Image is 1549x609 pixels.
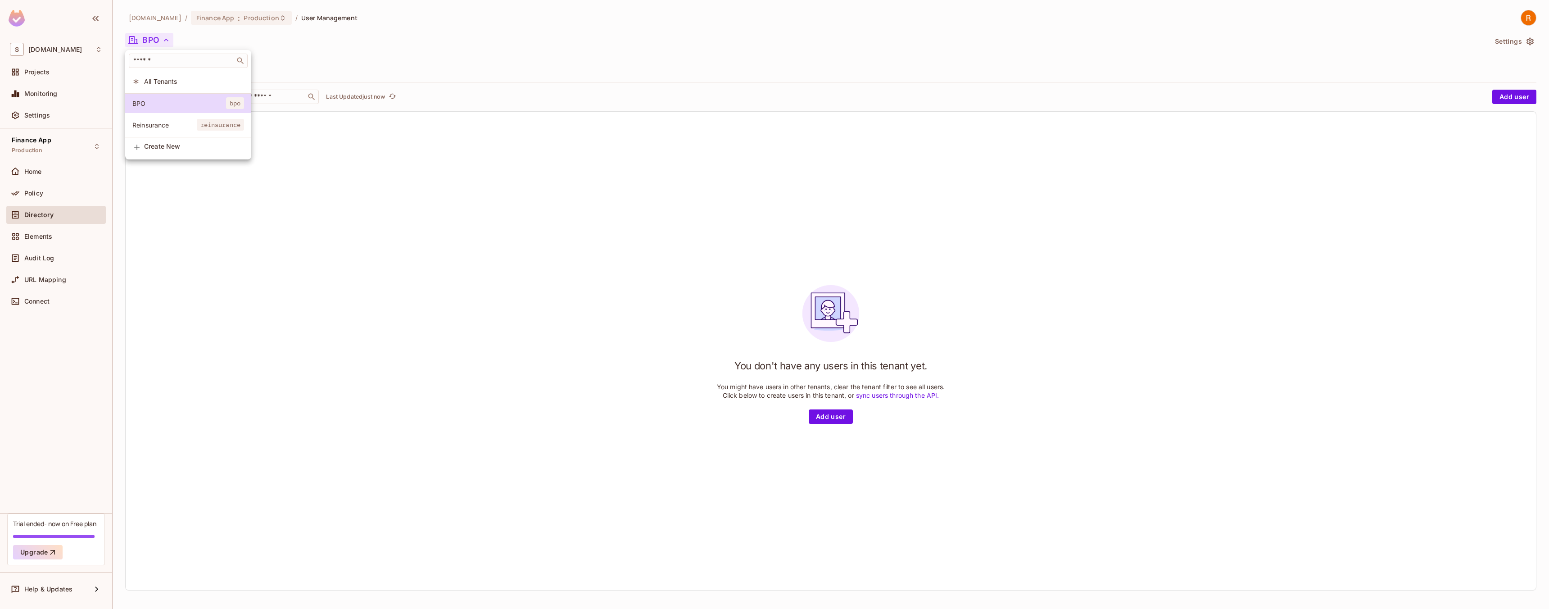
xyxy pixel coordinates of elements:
span: bpo [226,97,244,109]
span: reinsurance [197,119,244,131]
div: Show only users with a role in this tenant: Reinsurance [125,115,251,135]
div: Show only users with a role in this tenant: BPO [125,94,251,113]
span: Create New [144,143,244,150]
span: Reinsurance [132,121,197,129]
span: BPO [132,99,226,108]
span: All Tenants [144,77,244,86]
